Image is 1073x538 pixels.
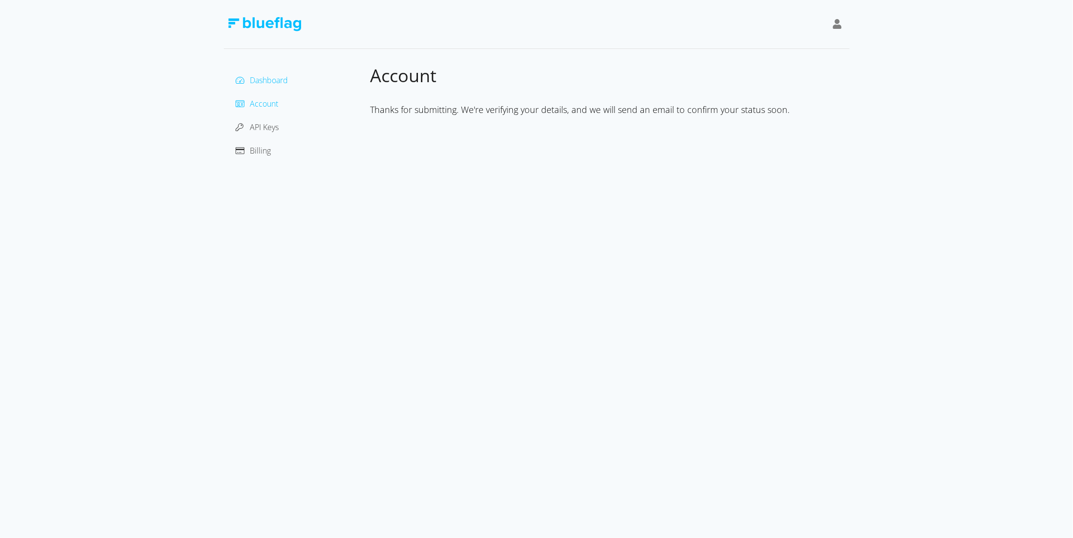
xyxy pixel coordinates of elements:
a: API Keys [236,122,279,133]
span: Account [250,98,279,109]
a: Account [236,98,279,109]
img: Blue Flag Logo [228,17,301,31]
a: Dashboard [236,75,288,86]
a: Billing [236,145,271,156]
span: Dashboard [250,75,288,86]
span: Billing [250,145,271,156]
span: Account [371,64,437,88]
div: Thanks for submitting. We're verifying your details, and we will send an email to confirm your st... [371,103,850,116]
span: API Keys [250,122,279,133]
